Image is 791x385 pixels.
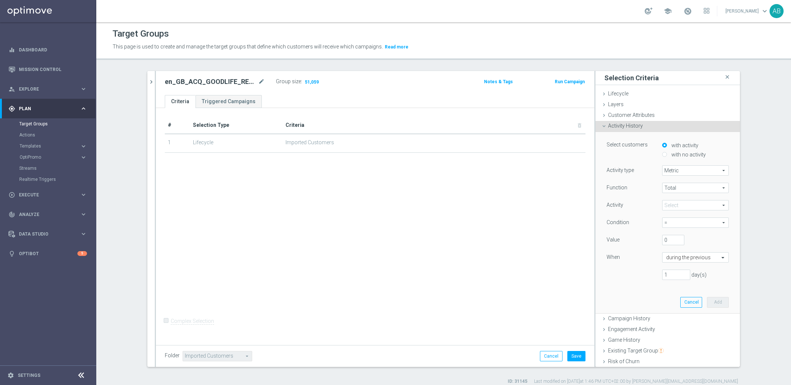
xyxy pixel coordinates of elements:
[9,47,15,53] i: equalizer
[508,378,527,385] label: ID: 31145
[19,60,87,79] a: Mission Control
[9,192,15,198] i: play_circle_outline
[9,60,87,79] div: Mission Control
[9,40,87,60] div: Dashboard
[8,251,87,257] button: lightbulb Optibot 5
[9,211,15,218] i: track_changes
[604,74,659,82] h3: Selection Criteria
[725,6,770,17] a: [PERSON_NAME]keyboard_arrow_down
[19,154,87,160] button: OptiPromo keyboard_arrow_right
[7,372,14,379] i: settings
[9,250,15,257] i: lightbulb
[19,244,77,263] a: Optibot
[9,244,87,263] div: Optibot
[8,47,87,53] button: equalizer Dashboard
[607,167,634,173] label: Activity type
[19,212,80,217] span: Analyze
[19,165,77,171] a: Streams
[19,118,96,129] div: Target Groups
[8,106,87,112] button: gps_fixed Plan keyboard_arrow_right
[662,252,729,263] ng-select: during the previous
[165,117,190,134] th: #
[19,176,77,182] a: Realtime Triggers
[608,112,655,118] span: Customer Attributes
[664,7,672,15] span: school
[19,152,96,163] div: OptiPromo
[19,141,96,152] div: Templates
[8,212,87,217] button: track_changes Analyze keyboard_arrow_right
[534,378,738,385] label: Last modified on [DATE] at 1:46 PM UTC+02:00 by [PERSON_NAME][EMAIL_ADDRESS][DOMAIN_NAME]
[19,143,87,149] button: Templates keyboard_arrow_right
[9,231,80,237] div: Data Studio
[18,373,40,378] a: Settings
[304,79,320,86] span: 51,059
[607,236,620,243] label: Value
[171,318,214,325] label: Complex Selection
[607,254,620,260] label: When
[165,95,196,108] a: Criteria
[680,297,702,307] button: Cancel
[670,151,706,158] label: with no activity
[608,123,643,129] span: Activity History
[80,105,87,112] i: keyboard_arrow_right
[165,134,190,152] td: 1
[724,72,731,82] i: close
[20,144,73,148] span: Templates
[77,251,87,256] div: 5
[165,77,257,86] h2: en_GB_ACQ_GOODLIFE_REBRANDED_NVIP_EMA_TAC_GM_140925_SCOOPUP
[9,86,15,92] i: person_search
[148,78,155,85] i: chevron_right
[80,143,87,150] i: keyboard_arrow_right
[608,315,650,321] span: Campaign History
[540,351,563,361] button: Cancel
[567,351,585,361] button: Save
[196,95,262,108] a: Triggered Campaigns
[19,40,87,60] a: Dashboard
[19,174,96,185] div: Realtime Triggers
[113,44,383,50] span: This page is used to create and manage the target groups that define which customers will receive...
[608,91,628,97] span: Lifecycle
[258,77,265,86] i: mode_edit
[607,184,627,191] label: Function
[20,144,80,148] div: Templates
[8,86,87,92] div: person_search Explore keyboard_arrow_right
[19,107,80,111] span: Plan
[554,78,585,86] button: Run Campaign
[9,86,80,92] div: Explore
[607,202,623,208] label: Activity
[190,134,283,152] td: Lifecycle
[8,231,87,237] div: Data Studio keyboard_arrow_right
[80,154,87,161] i: keyboard_arrow_right
[19,87,80,91] span: Explore
[20,155,73,159] span: OptiPromo
[707,297,729,307] button: Add
[384,43,409,51] button: Read more
[80,211,87,218] i: keyboard_arrow_right
[608,348,664,354] span: Existing Target Group
[113,28,169,39] h1: Target Groups
[608,101,624,107] span: Layers
[483,78,514,86] button: Notes & Tags
[8,192,87,198] button: play_circle_outline Execute keyboard_arrow_right
[19,121,77,127] a: Target Groups
[9,192,80,198] div: Execute
[761,7,769,15] span: keyboard_arrow_down
[301,78,302,85] label: :
[608,337,640,343] span: Game History
[19,132,77,138] a: Actions
[9,211,80,218] div: Analyze
[9,105,80,112] div: Plan
[19,163,96,174] div: Streams
[276,78,301,85] label: Group size
[19,232,80,236] span: Data Studio
[9,105,15,112] i: gps_fixed
[286,122,304,128] span: Criteria
[165,352,180,359] label: Folder
[147,71,155,93] button: chevron_right
[286,139,334,146] span: Imported Customers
